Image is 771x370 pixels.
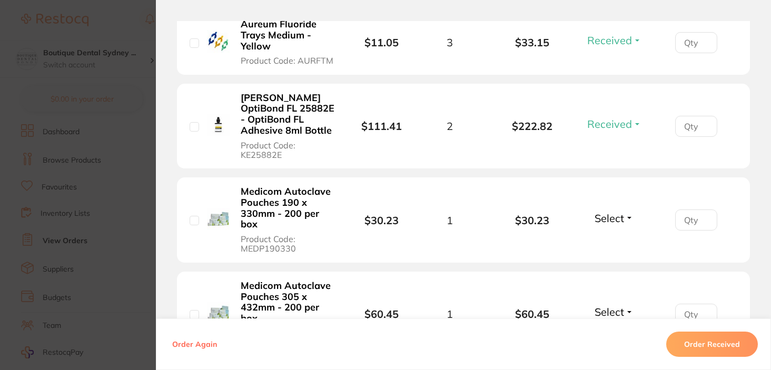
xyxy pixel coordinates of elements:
[675,304,717,325] input: Qty
[364,307,399,321] b: $60.45
[207,302,230,324] img: Medicom Autoclave Pouches 305 x 432mm - 200 per box
[584,117,645,131] button: Received
[361,119,402,133] b: $111.41
[241,281,335,324] b: Medicom Autoclave Pouches 305 x 432mm - 200 per box
[241,93,335,136] b: [PERSON_NAME] OptiBond FL 25882E - OptiBond FL Adhesive 8ml Bottle
[587,117,632,131] span: Received
[447,120,453,132] span: 2
[238,92,338,161] button: [PERSON_NAME] OptiBond FL 25882E - OptiBond FL Adhesive 8ml Bottle Product Code: KE25882E
[169,339,220,349] button: Order Again
[241,141,335,160] span: Product Code: KE25882E
[595,212,624,225] span: Select
[238,18,338,66] button: Aureum Fluoride Trays Medium - Yellow Product Code: AURFTM
[584,34,645,47] button: Received
[241,19,335,52] b: Aureum Fluoride Trays Medium - Yellow
[666,332,758,357] button: Order Received
[587,34,632,47] span: Received
[238,186,338,254] button: Medicom Autoclave Pouches 190 x 330mm - 200 per box Product Code: MEDP190330
[447,36,453,48] span: 3
[241,56,333,65] span: Product Code: AURFTM
[491,120,573,132] b: $222.82
[591,212,637,225] button: Select
[675,32,717,53] input: Qty
[241,234,335,254] span: Product Code: MEDP190330
[207,208,230,231] img: Medicom Autoclave Pouches 190 x 330mm - 200 per box
[447,214,453,226] span: 1
[207,30,230,53] img: Aureum Fluoride Trays Medium - Yellow
[241,186,335,230] b: Medicom Autoclave Pouches 190 x 330mm - 200 per box
[238,280,338,348] button: Medicom Autoclave Pouches 305 x 432mm - 200 per box Product Code: MEDP305432
[447,308,453,320] span: 1
[591,305,637,318] button: Select
[491,308,573,320] b: $60.45
[207,114,230,136] img: Kerr OptiBond FL 25882E - OptiBond FL Adhesive 8ml Bottle
[595,305,624,318] span: Select
[364,36,399,49] b: $11.05
[675,116,717,137] input: Qty
[364,214,399,227] b: $30.23
[491,214,573,226] b: $30.23
[675,209,717,231] input: Qty
[491,36,573,48] b: $33.15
